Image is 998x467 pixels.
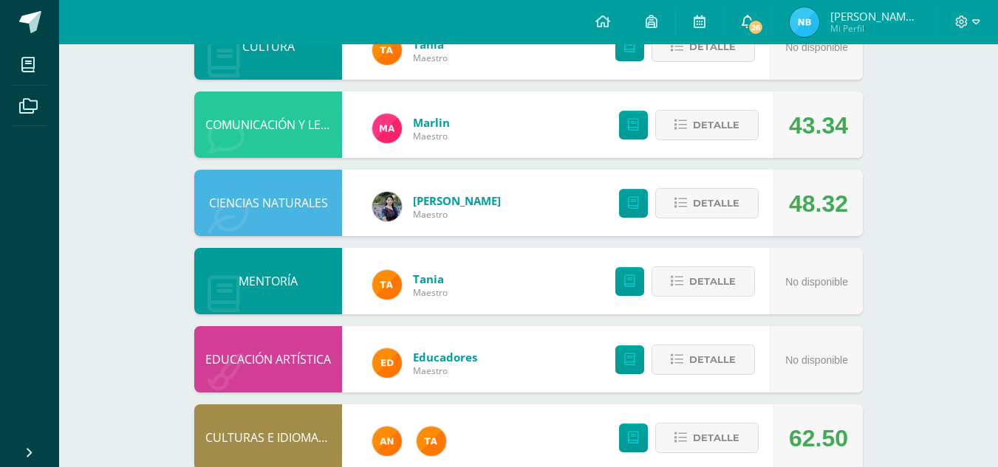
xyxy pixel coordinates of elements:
img: feaeb2f9bb45255e229dc5fdac9a9f6b.png [372,35,402,65]
img: ca51be06ee6568e83a4be8f0f0221dfb.png [372,114,402,143]
div: COMUNICACIÓN Y LENGUAJE, IDIOMA EXTRANJERO [194,91,342,158]
a: [PERSON_NAME] [413,193,501,208]
a: Marlin [413,115,450,130]
a: Educadores [413,350,477,364]
span: Maestro [413,208,501,221]
span: Detalle [689,268,736,295]
span: Detalle [693,424,739,452]
span: Maestro [413,52,448,64]
img: fc6731ddebfef4a76f049f6e852e62c4.png [372,426,402,456]
span: Mi Perfil [830,22,919,35]
div: CIENCIAS NATURALES [194,170,342,236]
span: Detalle [693,190,739,217]
span: Maestro [413,130,450,142]
button: Detalle [652,345,755,375]
button: Detalle [655,188,759,218]
img: feaeb2f9bb45255e229dc5fdac9a9f6b.png [372,270,402,300]
span: Detalle [689,346,736,373]
a: Tania [413,271,448,286]
div: MENTORÍA [194,248,342,314]
div: 48.32 [789,170,848,237]
div: CULTURA [194,13,342,80]
button: Detalle [652,32,755,62]
button: Detalle [652,266,755,297]
img: 420ffa6ce9e7ead82f6aec278d797962.png [790,7,819,37]
span: Maestro [413,286,448,299]
span: Detalle [689,33,736,60]
div: EDUCACIÓN ARTÍSTICA [194,326,342,392]
img: ed927125212876238b0630303cb5fd71.png [372,348,402,378]
span: [PERSON_NAME] [PERSON_NAME] [830,9,919,24]
button: Detalle [655,110,759,140]
span: No disponible [785,354,848,366]
img: b2b209b5ecd374f6d147d0bc2cef63fa.png [372,192,402,221]
span: 26 [748,19,764,35]
span: Detalle [693,111,739,139]
span: Maestro [413,364,477,377]
span: No disponible [785,41,848,53]
div: 43.34 [789,92,848,159]
button: Detalle [655,423,759,453]
span: No disponible [785,276,848,288]
img: feaeb2f9bb45255e229dc5fdac9a9f6b.png [417,426,446,456]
